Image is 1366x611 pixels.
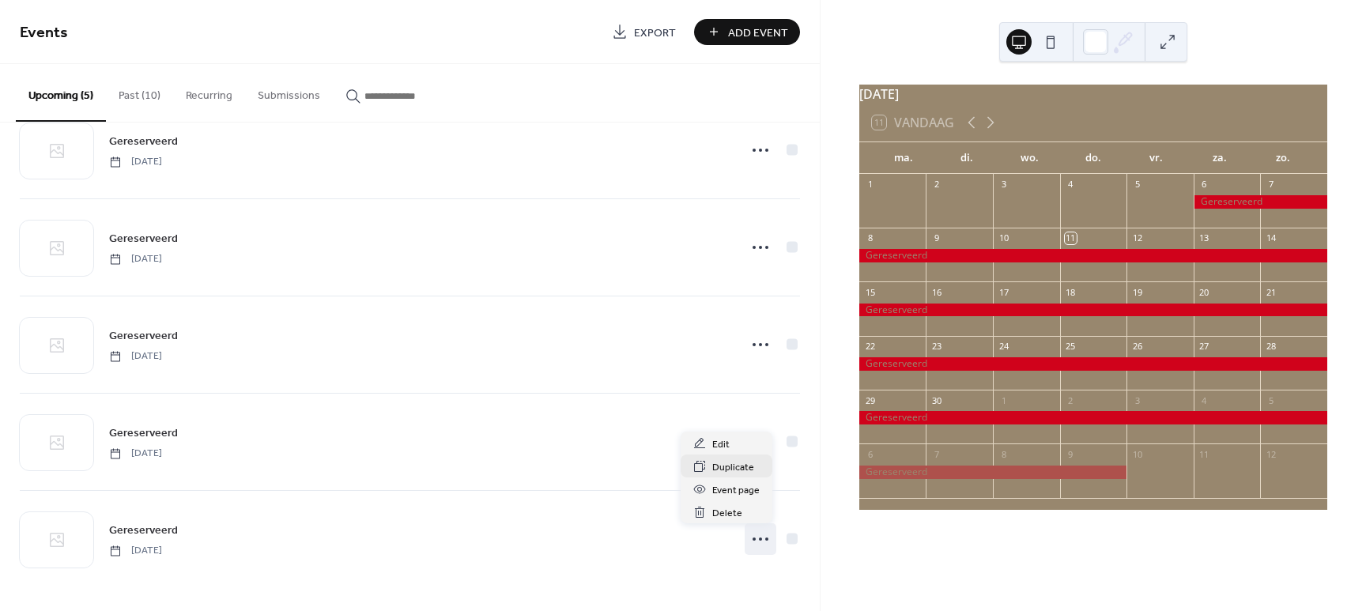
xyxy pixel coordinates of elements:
[935,142,998,174] div: di.
[20,17,68,48] span: Events
[930,341,942,353] div: 23
[1131,341,1143,353] div: 26
[109,447,162,461] span: [DATE]
[600,19,688,45] a: Export
[634,25,676,41] span: Export
[1265,232,1277,244] div: 14
[930,232,942,244] div: 9
[930,179,942,190] div: 2
[1065,394,1077,406] div: 2
[1198,448,1210,460] div: 11
[1188,142,1251,174] div: za.
[1265,394,1277,406] div: 5
[245,64,333,120] button: Submissions
[109,134,178,150] span: Gereserveerd
[728,25,788,41] span: Add Event
[872,142,935,174] div: ma.
[998,286,1009,298] div: 17
[859,304,1327,317] div: Gereserveerd
[109,229,178,247] a: Gereserveerd
[1131,232,1143,244] div: 12
[1265,179,1277,190] div: 7
[109,252,162,266] span: [DATE]
[1198,286,1210,298] div: 20
[1198,232,1210,244] div: 13
[712,505,742,522] span: Delete
[998,448,1009,460] div: 8
[859,357,1327,371] div: Gereserveerd
[109,349,162,364] span: [DATE]
[109,522,178,539] span: Gereserveerd
[109,328,178,345] span: Gereserveerd
[1198,341,1210,353] div: 27
[930,394,942,406] div: 30
[859,466,1126,479] div: Gereserveerd
[109,326,178,345] a: Gereserveerd
[930,448,942,460] div: 7
[712,482,760,499] span: Event page
[1065,179,1077,190] div: 4
[712,436,730,453] span: Edit
[998,232,1009,244] div: 10
[1131,448,1143,460] div: 10
[864,448,876,460] div: 6
[109,132,178,150] a: Gereserveerd
[998,142,1062,174] div: wo.
[712,459,754,476] span: Duplicate
[1065,341,1077,353] div: 25
[1194,195,1327,209] div: Gereserveerd
[1251,142,1315,174] div: zo.
[930,286,942,298] div: 16
[1131,179,1143,190] div: 5
[106,64,173,120] button: Past (10)
[1198,179,1210,190] div: 6
[109,155,162,169] span: [DATE]
[864,286,876,298] div: 15
[864,394,876,406] div: 29
[1265,448,1277,460] div: 12
[998,179,1009,190] div: 3
[694,19,800,45] button: Add Event
[109,231,178,247] span: Gereserveerd
[864,232,876,244] div: 8
[1131,394,1143,406] div: 3
[173,64,245,120] button: Recurring
[998,394,1009,406] div: 1
[1065,286,1077,298] div: 18
[1131,286,1143,298] div: 19
[109,425,178,442] span: Gereserveerd
[1125,142,1188,174] div: vr.
[998,341,1009,353] div: 24
[864,341,876,353] div: 22
[864,179,876,190] div: 1
[859,411,1327,424] div: Gereserveerd
[109,544,162,558] span: [DATE]
[1065,232,1077,244] div: 11
[16,64,106,122] button: Upcoming (5)
[109,521,178,539] a: Gereserveerd
[859,249,1327,262] div: Gereserveerd
[1062,142,1125,174] div: do.
[1065,448,1077,460] div: 9
[859,85,1327,104] div: [DATE]
[1265,341,1277,353] div: 28
[1265,286,1277,298] div: 21
[1198,394,1210,406] div: 4
[109,424,178,442] a: Gereserveerd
